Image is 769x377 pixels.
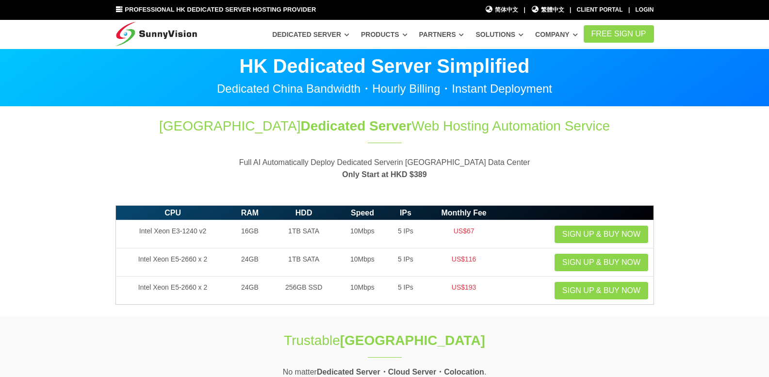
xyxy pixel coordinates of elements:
a: Products [361,26,408,43]
a: FREE Sign Up [584,25,654,43]
td: 10Mbps [338,220,387,248]
p: HK Dedicated Server Simplified [115,56,654,76]
th: Monthly Fee [424,205,504,220]
strong: Only Start at HKD $389 [342,170,426,179]
td: 10Mbps [338,248,387,277]
li: | [524,5,525,15]
h1: Trustable [223,331,546,350]
td: Intel Xeon E5-2660 x 2 [115,277,230,305]
li: | [628,5,630,15]
a: Sign up & Buy Now [555,282,648,299]
a: Sign up & Buy Now [555,254,648,271]
th: Speed [338,205,387,220]
li: | [570,5,571,15]
td: 5 IPs [387,277,424,305]
h1: [GEOGRAPHIC_DATA] Web Hosting Automation Service [115,116,654,135]
td: 16GB [230,220,270,248]
td: 10Mbps [338,277,387,305]
td: 24GB [230,277,270,305]
a: Dedicated Server [272,26,349,43]
th: CPU [115,205,230,220]
td: 24GB [230,248,270,277]
td: 5 IPs [387,220,424,248]
td: 1TB SATA [270,220,338,248]
p: Full AI Automatically Deploy Dedicated Serverin [GEOGRAPHIC_DATA] Data Center [115,156,654,181]
td: 1TB SATA [270,248,338,277]
span: Professional HK Dedicated Server Hosting Provider [125,6,316,13]
td: 256GB SSD [270,277,338,305]
a: Company [535,26,578,43]
td: US$116 [424,248,504,277]
a: Partners [419,26,464,43]
span: Dedicated Server [300,118,411,133]
td: 5 IPs [387,248,424,277]
th: RAM [230,205,270,220]
a: Login [636,6,654,13]
p: Dedicated China Bandwidth・Hourly Billing・Instant Deployment [115,83,654,95]
a: Solutions [475,26,524,43]
td: Intel Xeon E5-2660 x 2 [115,248,230,277]
a: Client Portal [577,6,623,13]
a: 简体中文 [485,5,519,15]
strong: [GEOGRAPHIC_DATA] [340,333,485,348]
th: HDD [270,205,338,220]
a: 繁體中文 [531,5,564,15]
a: Sign up & Buy Now [555,226,648,243]
strong: Dedicated Server・Cloud Server・Colocation [317,368,484,376]
td: US$67 [424,220,504,248]
td: US$193 [424,277,504,305]
th: IPs [387,205,424,220]
td: Intel Xeon E3-1240 v2 [115,220,230,248]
